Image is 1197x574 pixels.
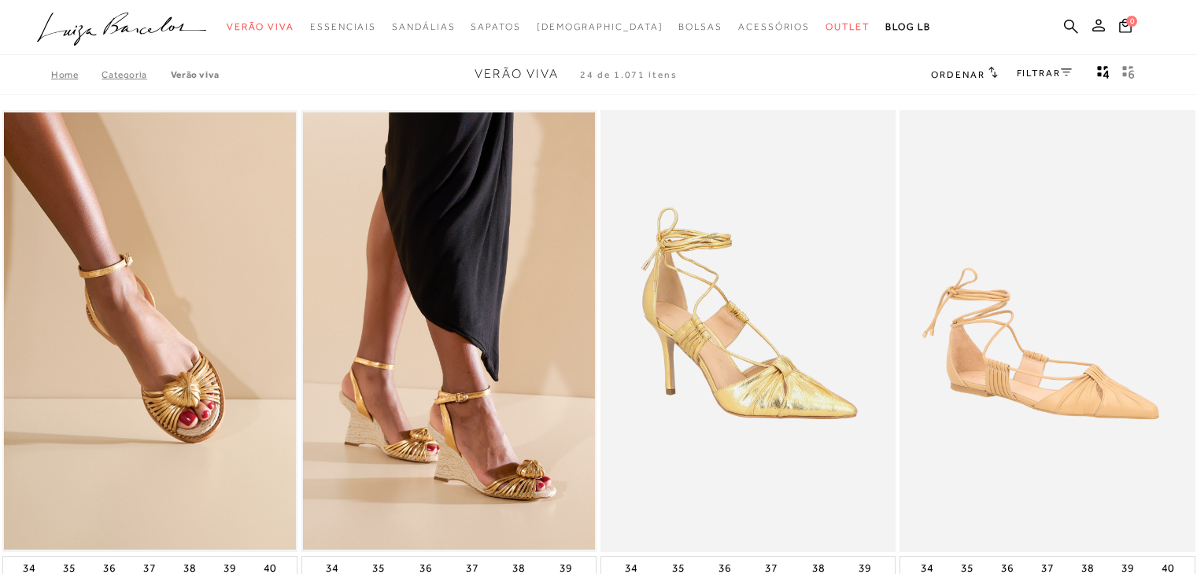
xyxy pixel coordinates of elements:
[1092,64,1114,85] button: Mostrar 4 produtos por linha
[392,21,455,32] span: Sandálias
[738,13,810,42] a: noSubCategoriesText
[537,21,663,32] span: [DEMOGRAPHIC_DATA]
[738,21,810,32] span: Acessórios
[1017,68,1072,79] a: FILTRAR
[303,112,595,550] a: SANDÁLIA ANABELA OURO COM SALTO ALTO EM JUTA SANDÁLIA ANABELA OURO COM SALTO ALTO EM JUTA
[310,13,376,42] a: noSubCategoriesText
[51,69,102,80] a: Home
[1126,16,1137,27] span: 0
[171,69,220,80] a: Verão Viva
[303,112,595,550] img: SANDÁLIA ANABELA OURO COM SALTO ALTO EM JUTA
[392,13,455,42] a: noSubCategoriesText
[826,21,870,32] span: Outlet
[471,13,520,42] a: noSubCategoriesText
[227,21,294,32] span: Verão Viva
[475,67,559,81] span: Verão Viva
[678,13,722,42] a: noSubCategoriesText
[826,13,870,42] a: noSubCategoriesText
[471,21,520,32] span: Sapatos
[678,21,722,32] span: Bolsas
[901,112,1193,550] img: SAPATILHA EM COURO BEGE AREIA COM AMARRAÇÃO
[580,69,678,80] span: 24 de 1.071 itens
[885,21,931,32] span: BLOG LB
[931,69,985,80] span: Ordenar
[602,112,894,550] img: SCARPIN SALTO ALTO EM METALIZADO OURO COM AMARRAÇÃO
[227,13,294,42] a: noSubCategoriesText
[602,112,894,550] a: SCARPIN SALTO ALTO EM METALIZADO OURO COM AMARRAÇÃO SCARPIN SALTO ALTO EM METALIZADO OURO COM AMA...
[537,13,663,42] a: noSubCategoriesText
[4,112,296,550] a: RASTEIRA OURO COM SOLADO EM JUTÁ RASTEIRA OURO COM SOLADO EM JUTÁ
[102,69,170,80] a: Categoria
[901,112,1193,550] a: SAPATILHA EM COURO BEGE AREIA COM AMARRAÇÃO SAPATILHA EM COURO BEGE AREIA COM AMARRAÇÃO
[310,21,376,32] span: Essenciais
[4,112,296,550] img: RASTEIRA OURO COM SOLADO EM JUTÁ
[1114,17,1136,39] button: 0
[885,13,931,42] a: BLOG LB
[1118,64,1140,85] button: gridText6Desc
